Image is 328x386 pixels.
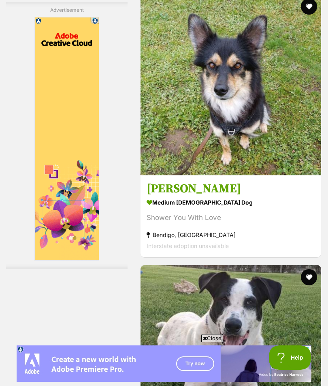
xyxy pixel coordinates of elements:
iframe: Advertisement [17,345,311,382]
div: Shower You With Love [147,212,315,223]
button: favourite [301,269,317,285]
strong: medium [DEMOGRAPHIC_DATA] Dog [147,196,315,208]
iframe: Help Scout Beacon - Open [269,345,312,370]
a: [PERSON_NAME] medium [DEMOGRAPHIC_DATA] Dog Shower You With Love Bendigo, [GEOGRAPHIC_DATA] Inter... [141,175,321,257]
strong: Bendigo, [GEOGRAPHIC_DATA] [147,229,315,240]
span: Close [201,334,223,342]
iframe: Advertisement [34,17,99,261]
span: Interstate adoption unavailable [147,242,229,249]
div: Advertisement [6,2,128,269]
h3: [PERSON_NAME] [147,181,315,196]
